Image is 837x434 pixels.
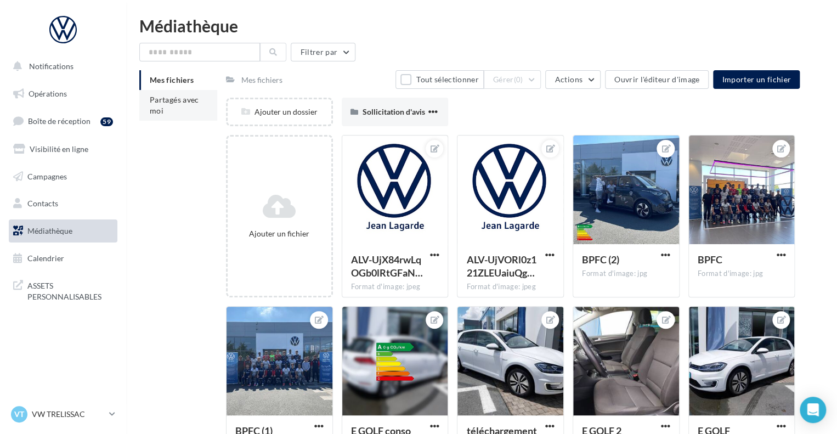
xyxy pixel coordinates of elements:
span: Notifications [29,61,73,71]
span: Partagés avec moi [150,95,199,115]
span: BPFC (2) [582,253,619,266]
a: Visibilité en ligne [7,138,120,161]
span: Actions [555,75,582,84]
span: (0) [514,75,523,84]
span: Sollicitation d'avis [363,107,425,116]
div: Format d'image: jpeg [351,282,439,292]
a: Calendrier [7,247,120,270]
div: Ajouter un dossier [228,106,331,117]
a: Opérations [7,82,120,105]
span: Importer un fichier [722,75,791,84]
button: Ouvrir l'éditeur d'image [605,70,709,89]
span: Contacts [27,199,58,208]
span: BPFC [698,253,722,266]
span: ASSETS PERSONNALISABLES [27,278,113,302]
div: Open Intercom Messenger [800,397,826,423]
div: Mes fichiers [241,75,282,86]
div: Médiathèque [139,18,824,34]
button: Notifications [7,55,115,78]
span: Visibilité en ligne [30,144,88,154]
button: Filtrer par [291,43,355,61]
span: Campagnes [27,171,67,181]
a: Contacts [7,192,120,215]
span: Boîte de réception [28,116,91,126]
span: ALV-UjX84rwLqOGb0lRtGFaNq2khBlriLkv9Cfedx2s6YjomB1ADwzIV [351,253,423,279]
p: VW TRELISSAC [32,409,105,420]
a: Boîte de réception59 [7,109,120,133]
span: ALV-UjVORl0z121ZLEUaiuQgWfSqlmt9IPIco1P1PbdW3haeX0uQ9cb5 [466,253,536,279]
span: Calendrier [27,253,64,263]
a: VT VW TRELISSAC [9,404,117,425]
div: Ajouter un fichier [232,228,327,239]
span: Médiathèque [27,226,72,235]
a: ASSETS PERSONNALISABLES [7,274,120,306]
button: Actions [545,70,600,89]
span: Opérations [29,89,67,98]
a: Médiathèque [7,219,120,243]
button: Tout sélectionner [395,70,483,89]
span: Mes fichiers [150,75,194,84]
div: Format d'image: jpeg [466,282,555,292]
div: Format d'image: jpg [582,269,670,279]
a: Campagnes [7,165,120,188]
div: Format d'image: jpg [698,269,786,279]
span: VT [14,409,24,420]
button: Importer un fichier [713,70,800,89]
div: 59 [100,117,113,126]
button: Gérer(0) [484,70,541,89]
